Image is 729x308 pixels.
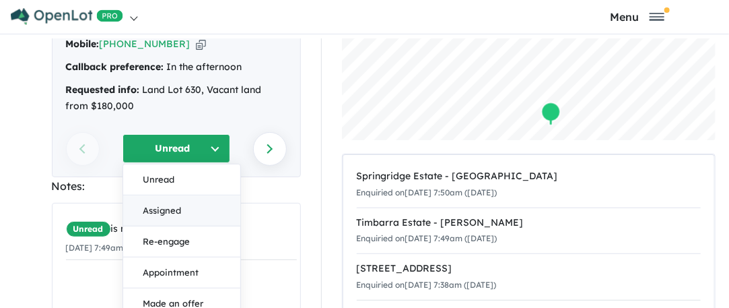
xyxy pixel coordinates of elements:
[123,226,240,257] button: Re-engage
[123,164,240,195] button: Unread
[66,221,297,237] div: is marked.
[357,162,701,208] a: Springridge Estate - [GEOGRAPHIC_DATA]Enquiried on[DATE] 7:50am ([DATE])
[357,233,497,243] small: Enquiried on [DATE] 7:49am ([DATE])
[123,134,230,163] button: Unread
[123,257,240,288] button: Appointment
[357,187,497,197] small: Enquiried on [DATE] 7:50am ([DATE])
[52,177,301,195] div: Notes:
[541,102,561,127] div: Map marker
[66,84,140,96] strong: Requested info:
[196,37,206,51] button: Copy
[66,59,287,75] div: In the afternoon
[11,8,123,25] img: Openlot PRO Logo White
[66,38,100,50] strong: Mobile:
[100,38,190,50] a: [PHONE_NUMBER]
[123,195,240,226] button: Assigned
[66,61,164,73] strong: Callback preference:
[66,243,158,253] small: [DATE] 7:49am ([DATE])
[357,261,701,277] div: [STREET_ADDRESS]
[357,208,701,255] a: Timbarra Estate - [PERSON_NAME]Enquiried on[DATE] 7:49am ([DATE])
[66,82,287,115] div: Land Lot 630, Vacant land from $180,000
[357,168,701,185] div: Springridge Estate - [GEOGRAPHIC_DATA]
[549,10,726,23] button: Toggle navigation
[357,215,701,231] div: Timbarra Estate - [PERSON_NAME]
[357,253,701,301] a: [STREET_ADDRESS]Enquiried on[DATE] 7:38am ([DATE])
[66,221,111,237] span: Unread
[357,280,497,290] small: Enquiried on [DATE] 7:38am ([DATE])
